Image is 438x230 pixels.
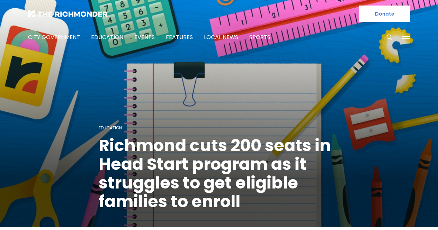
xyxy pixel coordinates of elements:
[249,33,270,41] a: Sports
[359,6,410,22] a: Donate
[204,33,238,41] a: Local News
[384,32,395,43] button: Search this site
[28,33,80,41] a: City Government
[99,125,122,131] a: Education
[134,33,155,41] a: Events
[99,136,340,211] h1: Richmond cuts 200 seats in Head Start program as it struggles to get eligible families to enroll
[379,196,438,230] iframe: portal-trigger
[91,33,123,41] a: Education
[28,10,108,17] img: The Richmonder
[166,33,193,41] a: Features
